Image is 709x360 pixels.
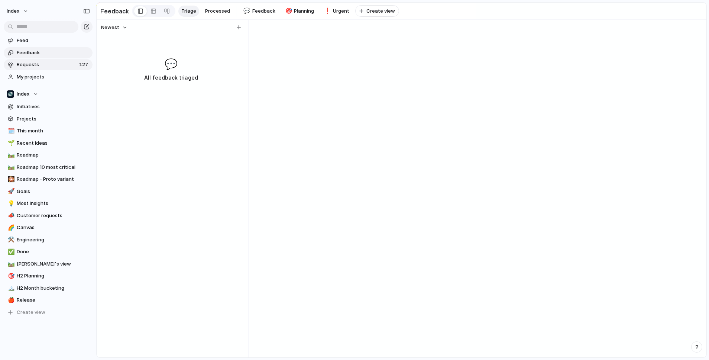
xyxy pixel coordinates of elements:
span: Roadmap [17,151,90,159]
div: ✅ [8,248,13,256]
button: ✅ [7,248,14,255]
a: 🌱Recent ideas [4,138,93,149]
span: Projects [17,115,90,123]
a: 🛤️Roadmap 10 most critical [4,162,93,173]
span: Release [17,296,90,304]
div: 💬 [243,7,249,15]
div: 📣 [8,211,13,220]
span: Feedback [252,7,275,15]
div: 🍎 [8,296,13,305]
a: My projects [4,71,93,83]
button: Newest [100,23,129,32]
a: 💬Feedback [239,6,278,17]
div: 🚀 [8,187,13,196]
span: Planning [294,7,314,15]
div: 🌈 [8,224,13,232]
button: 💡 [7,200,14,207]
div: 🏔️ [8,284,13,292]
a: ❗Urgent [320,6,352,17]
span: Feedback [17,49,90,57]
span: Feed [17,37,90,44]
span: Processed [205,7,230,15]
span: [PERSON_NAME]'s view [17,260,90,268]
span: Create view [17,309,45,316]
a: 💡Most insights [4,198,93,209]
button: 🍎 [7,296,14,304]
button: 💬 [242,7,250,15]
a: Initiatives [4,101,93,112]
a: 🌈Canvas [4,222,93,233]
div: 🛤️ [8,151,13,160]
button: 🎯 [7,272,14,280]
span: Initiatives [17,103,90,110]
a: Projects [4,113,93,125]
a: ✅Done [4,246,93,257]
span: Newest [101,24,119,31]
div: 🌱 [8,139,13,147]
span: Goals [17,188,90,195]
a: 📣Customer requests [4,210,93,221]
div: 🛤️ [8,260,13,268]
a: Feedback [4,47,93,58]
button: 🏔️ [7,285,14,292]
a: 🛤️Roadmap [4,150,93,161]
span: Recent ideas [17,139,90,147]
h3: All feedback triaged [114,73,228,82]
a: Processed [202,6,233,17]
h2: Feedback [100,7,129,16]
button: 🚀 [7,188,14,195]
button: 🗓️ [7,127,14,135]
button: Index [3,5,32,17]
a: 🗓️This month [4,125,93,136]
a: ⚒️Engineering [4,234,93,245]
span: Triage [181,7,196,15]
a: 🚀Goals [4,186,93,197]
button: ❗ [323,7,330,15]
span: Canvas [17,224,90,231]
button: 📣 [7,212,14,219]
span: Requests [17,61,77,68]
div: 🛤️ [8,163,13,171]
button: 🛤️ [7,151,14,159]
span: 127 [79,61,90,68]
button: 🎯 [284,7,292,15]
a: Requests127 [4,59,93,70]
span: Done [17,248,90,255]
span: My projects [17,73,90,81]
a: Feed [4,35,93,46]
a: 🎇Roadmap - Proto variant [4,174,93,185]
a: 🍎Release [4,295,93,306]
button: 🌱 [7,139,14,147]
button: 🎇 [7,176,14,183]
button: 🌈 [7,224,14,231]
div: 🗓️ [8,127,13,135]
a: 🎯H2 Planning [4,270,93,282]
span: Roadmap 10 most critical [17,164,90,171]
span: Engineering [17,236,90,244]
div: ❗ [324,7,329,15]
span: Index [17,90,29,98]
div: 💡 [8,199,13,208]
span: Create view [366,7,395,15]
a: 🏔️H2 Month bucketing [4,283,93,294]
button: Index [4,89,93,100]
button: Create view [355,5,399,17]
a: 🎯Planning [281,6,317,17]
button: 🛤️ [7,164,14,171]
span: 💬 [165,56,178,72]
span: Most insights [17,200,90,207]
button: ⚒️ [7,236,14,244]
span: H2 Planning [17,272,90,280]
